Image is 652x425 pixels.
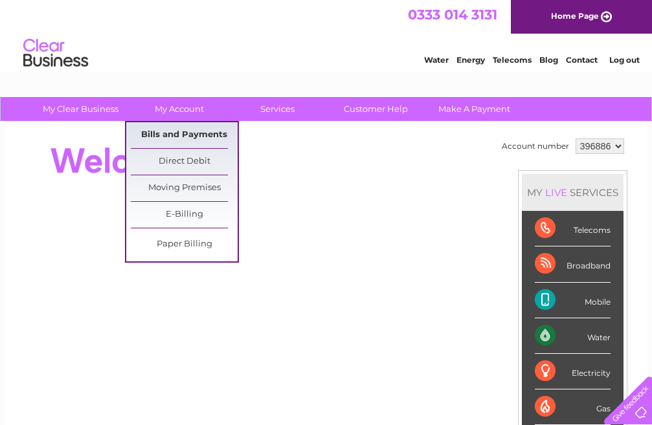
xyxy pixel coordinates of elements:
[23,34,89,73] img: logo.png
[224,97,331,121] a: Services
[322,97,429,121] a: Customer Help
[535,246,611,282] div: Broadband
[131,149,238,175] a: Direct Debit
[609,55,640,65] a: Log out
[539,55,558,65] a: Blog
[535,354,611,389] div: Electricity
[522,174,624,211] div: MY SERVICES
[131,232,238,257] a: Paper Billing
[424,55,449,65] a: Water
[126,97,232,121] a: My Account
[499,135,572,157] td: Account number
[27,97,134,121] a: My Clear Business
[535,283,611,318] div: Mobile
[543,186,570,199] div: LIVE
[421,97,528,121] a: Make A Payment
[131,122,238,148] a: Bills and Payments
[21,7,633,63] div: Clear Business is a trading name of Verastar Limited (registered in [GEOGRAPHIC_DATA] No. 3667643...
[131,202,238,228] a: E-Billing
[456,55,485,65] a: Energy
[131,175,238,201] a: Moving Premises
[535,211,611,246] div: Telecoms
[535,389,611,425] div: Gas
[408,6,497,23] a: 0333 014 3131
[566,55,598,65] a: Contact
[535,318,611,354] div: Water
[493,55,532,65] a: Telecoms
